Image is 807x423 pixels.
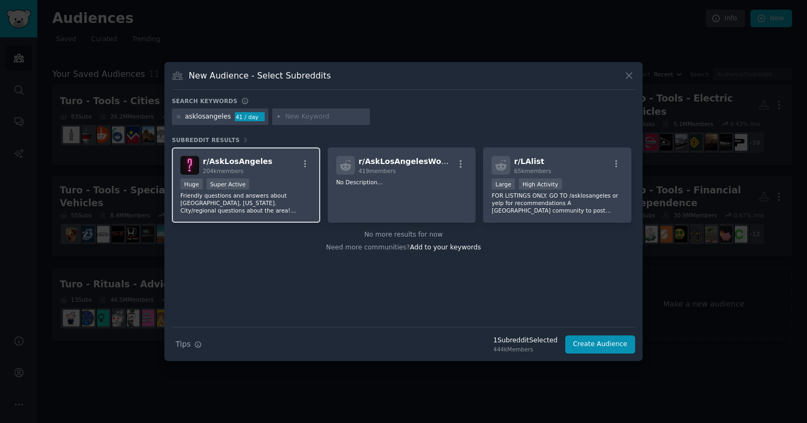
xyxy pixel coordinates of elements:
[493,346,557,353] div: 444k Members
[565,335,636,354] button: Create Audience
[172,230,635,240] div: No more results for now
[514,168,551,174] span: 65k members
[172,97,238,105] h3: Search keywords
[172,136,240,144] span: Subreddit Results
[203,168,243,174] span: 204k members
[493,336,557,346] div: 1 Subreddit Selected
[514,157,544,166] span: r/ LAlist
[410,244,481,251] span: Add to your keywords
[492,178,515,190] div: Large
[285,112,366,122] input: New Keyword
[185,112,231,122] div: asklosangeles
[207,178,250,190] div: Super Active
[180,178,203,190] div: Huge
[359,157,460,166] span: r/ AskLosAngelesWomen
[172,239,635,253] div: Need more communities?
[180,156,199,175] img: AskLosAngeles
[243,137,247,143] span: 3
[359,168,396,174] span: 419 members
[492,192,623,214] p: FOR LISTINGS ONLY. GO TO /asklosangeles or yelp for recommendations A [GEOGRAPHIC_DATA] community...
[180,192,312,214] p: Friendly questions and answers about [GEOGRAPHIC_DATA], [US_STATE]. City/regional questions about...
[235,112,265,122] div: 41 / day
[189,70,331,81] h3: New Audience - Select Subreddits
[176,339,191,350] span: Tips
[519,178,562,190] div: High Activity
[203,157,272,166] span: r/ AskLosAngeles
[336,178,468,186] p: No Description...
[172,335,205,354] button: Tips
